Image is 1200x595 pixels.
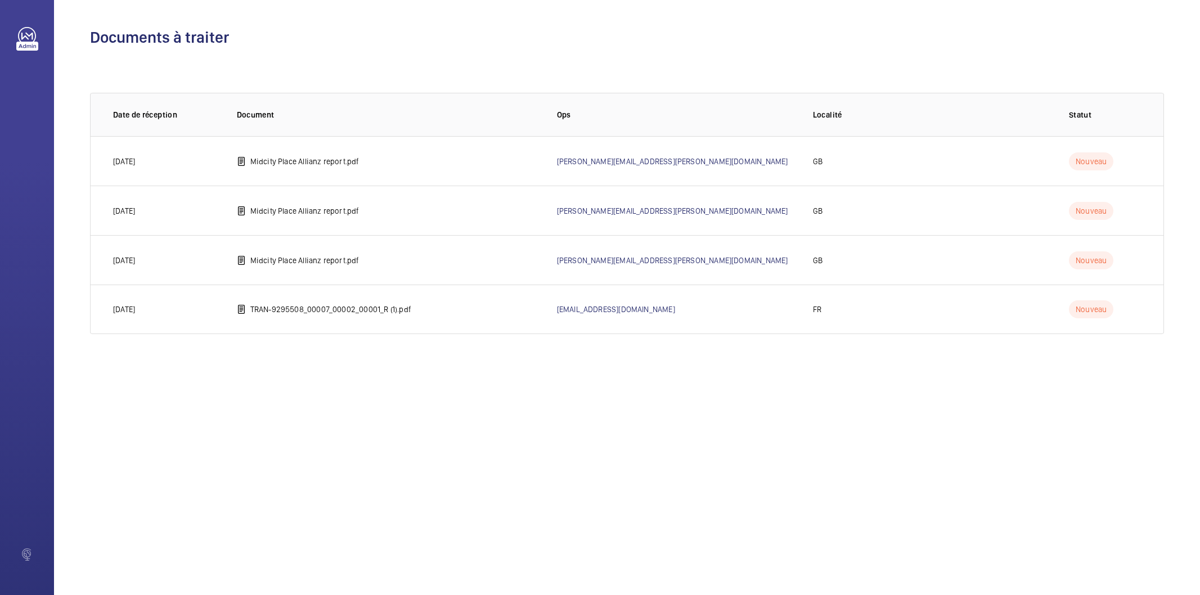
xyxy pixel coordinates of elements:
[113,205,135,217] p: [DATE]
[113,109,219,120] p: Date de réception
[813,304,821,315] p: FR
[1069,152,1113,170] p: Nouveau
[813,205,823,217] p: GB
[1069,202,1113,220] p: Nouveau
[813,255,823,266] p: GB
[90,27,1164,48] h1: Documents à traiter
[1069,251,1113,269] p: Nouveau
[250,304,411,315] p: TRAN-9295508_00007_00002_00001_R (1).pdf
[113,156,135,167] p: [DATE]
[1069,300,1113,318] p: Nouveau
[250,156,359,167] p: Midcity Place Allianz report.pdf
[813,109,1051,120] p: Localité
[113,255,135,266] p: [DATE]
[557,109,795,120] p: Ops
[1069,109,1141,120] p: Statut
[250,205,359,217] p: Midcity Place Allianz report.pdf
[557,305,675,314] a: [EMAIL_ADDRESS][DOMAIN_NAME]
[813,156,823,167] p: GB
[557,206,788,215] a: [PERSON_NAME][EMAIL_ADDRESS][PERSON_NAME][DOMAIN_NAME]
[250,255,359,266] p: Midcity Place Allianz report.pdf
[557,157,788,166] a: [PERSON_NAME][EMAIL_ADDRESS][PERSON_NAME][DOMAIN_NAME]
[557,256,788,265] a: [PERSON_NAME][EMAIL_ADDRESS][PERSON_NAME][DOMAIN_NAME]
[113,304,135,315] p: [DATE]
[237,109,539,120] p: Document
